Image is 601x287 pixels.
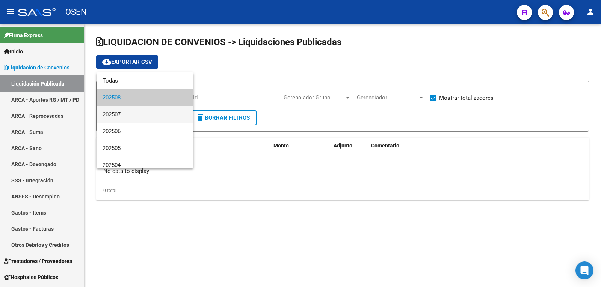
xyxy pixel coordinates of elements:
span: 202504 [103,157,187,174]
span: 202507 [103,106,187,123]
span: Todas [103,72,187,89]
span: 202506 [103,123,187,140]
span: 202508 [103,89,187,106]
div: Open Intercom Messenger [575,261,593,279]
span: 202505 [103,140,187,157]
